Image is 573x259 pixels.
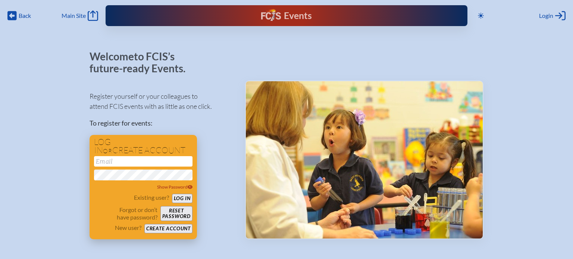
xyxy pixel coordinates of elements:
[62,12,86,19] span: Main Site
[90,118,233,128] p: To register for events:
[103,147,112,155] span: or
[62,10,98,21] a: Main Site
[157,184,193,190] span: Show Password
[208,9,365,22] div: FCIS Events — Future ready
[246,81,483,239] img: Events
[539,12,553,19] span: Login
[94,156,192,167] input: Email
[144,224,192,233] button: Create account
[90,91,233,111] p: Register yourself or your colleagues to attend FCIS events with as little as one click.
[172,194,192,203] button: Log in
[90,51,194,74] p: Welcome to FCIS’s future-ready Events.
[134,194,169,201] p: Existing user?
[115,224,141,231] p: New user?
[94,138,192,155] h1: Log in create account
[94,206,157,221] p: Forgot or don’t have password?
[19,12,31,19] span: Back
[160,206,192,221] button: Resetpassword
